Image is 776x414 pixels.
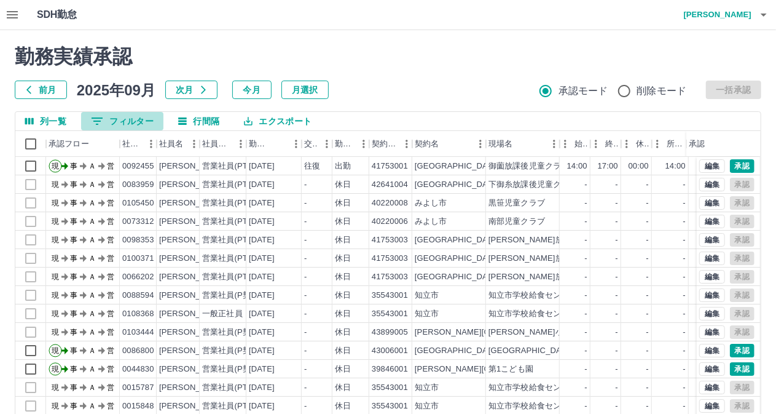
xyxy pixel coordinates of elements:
div: 0073312 [122,216,154,228]
div: - [304,327,307,338]
div: 0100371 [122,253,154,265]
div: 35543001 [372,308,408,320]
div: [GEOGRAPHIC_DATA] [415,271,500,283]
div: - [646,308,649,320]
div: - [683,364,686,375]
div: 始業 [574,131,588,157]
div: - [616,364,618,375]
div: - [683,345,686,357]
div: - [304,253,307,265]
text: 営 [107,199,114,207]
button: 編集 [699,252,725,265]
text: 現 [52,383,59,392]
div: 休日 [335,364,351,375]
div: 営業社員(PT契約) [202,161,267,172]
div: 0086800 [122,345,154,357]
div: 終業 [605,131,619,157]
div: - [585,382,587,394]
div: - [616,179,618,191]
button: メニュー [398,135,416,153]
div: 14:00 [665,161,686,172]
button: 編集 [699,325,725,339]
text: 現 [52,365,59,373]
div: - [616,271,618,283]
div: 所定開始 [652,131,689,157]
span: 削除モード [637,84,687,98]
div: 0044830 [122,364,154,375]
div: 0105450 [122,197,154,209]
div: [DATE] [249,327,275,338]
div: 承認 [686,131,750,157]
text: 営 [107,365,114,373]
text: 事 [70,291,77,300]
div: - [646,290,649,301]
div: - [304,179,307,191]
div: - [304,290,307,301]
div: - [304,308,307,320]
div: - [616,253,618,265]
div: - [683,253,686,265]
text: 現 [52,236,59,244]
div: 終業 [590,131,621,157]
button: メニュー [355,135,373,153]
div: 南部児童クラブ [488,216,545,228]
div: 0103444 [122,327,154,338]
div: 営業社員(PT契約) [202,271,267,283]
div: 承認フロー [49,131,89,157]
div: - [683,308,686,320]
div: [PERSON_NAME]放課後児童クラブ [488,234,620,246]
button: 行間隔 [168,112,229,130]
div: 休日 [335,234,351,246]
div: 休日 [335,216,351,228]
div: 休日 [335,327,351,338]
div: - [683,179,686,191]
div: 承認フロー [46,131,120,157]
div: 0066202 [122,271,154,283]
div: 知立市学校給食センター [488,382,578,394]
div: 営業社員(PT契約) [202,197,267,209]
div: [PERSON_NAME] [159,327,226,338]
div: 休日 [335,308,351,320]
div: - [304,197,307,209]
text: 営 [107,291,114,300]
div: 43899005 [372,327,408,338]
button: 編集 [699,159,725,173]
text: 営 [107,346,114,355]
div: - [585,364,587,375]
div: 知立市学校給食センター [488,308,578,320]
text: 現 [52,309,59,318]
div: 社員名 [157,131,200,157]
div: みよし市 [415,216,447,228]
text: Ａ [88,254,96,263]
text: 事 [70,328,77,336]
div: 営業社員(PT契約) [202,216,267,228]
text: 事 [70,236,77,244]
div: 休日 [335,271,351,283]
div: [DATE] [249,161,275,172]
button: 編集 [699,178,725,191]
div: - [585,345,587,357]
div: [GEOGRAPHIC_DATA] [415,179,500,191]
div: - [304,382,307,394]
div: - [616,345,618,357]
div: 39846001 [372,364,408,375]
div: [DATE] [249,234,275,246]
div: [PERSON_NAME] [159,271,226,283]
text: Ａ [88,236,96,244]
button: 編集 [699,215,725,228]
span: 承認モード [558,84,608,98]
div: - [585,308,587,320]
div: 知立市 [415,400,439,412]
text: 事 [70,365,77,373]
div: 社員名 [159,131,183,157]
div: 営業社員(PT契約) [202,253,267,265]
div: 社員番号 [120,131,157,157]
div: - [585,197,587,209]
div: - [646,197,649,209]
div: 0088594 [122,290,154,301]
div: 41753003 [372,253,408,265]
div: - [683,271,686,283]
div: - [585,271,587,283]
div: 知立市学校給食センター [488,400,578,412]
div: 契約名 [415,131,439,157]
